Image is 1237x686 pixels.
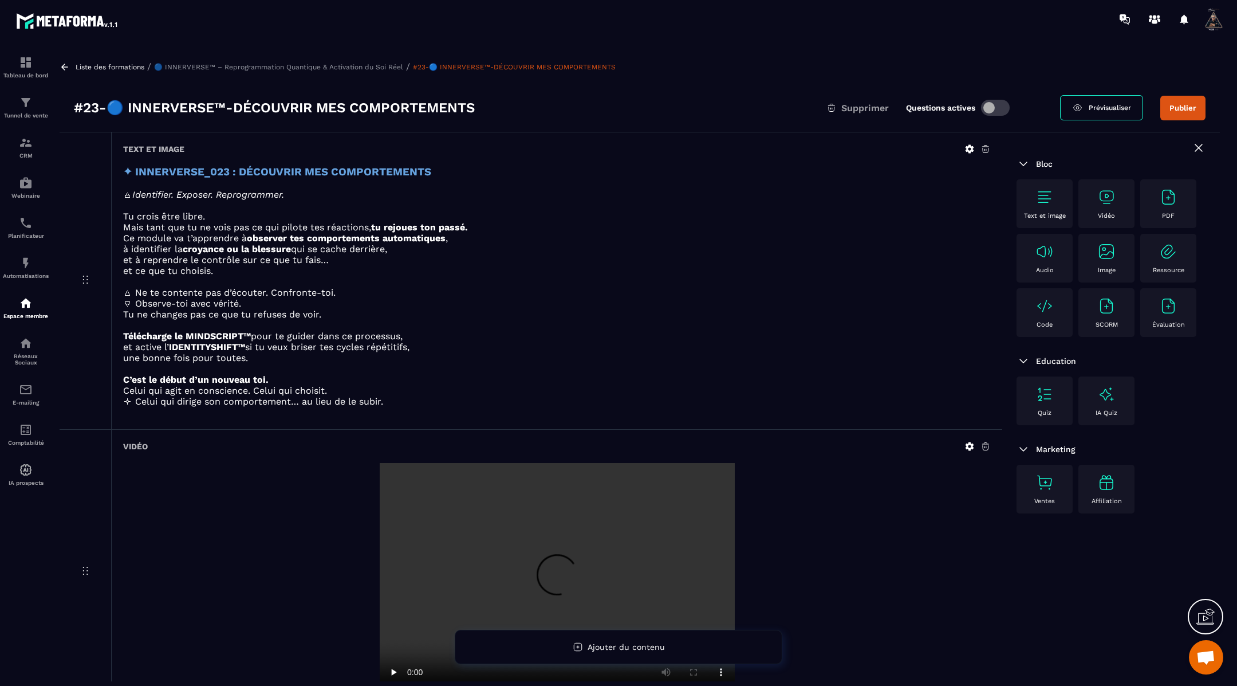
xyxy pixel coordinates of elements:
[1189,640,1223,675] a: Ouvrir le chat
[1097,473,1116,492] img: text-image
[1035,242,1054,261] img: text-image no-wra
[123,144,184,154] h6: Text et image
[1035,473,1054,492] img: text-image no-wra
[413,63,616,71] a: #23-🔵 INNERVERSE™-DÉCOUVRIR MES COMPORTEMENTS
[19,56,33,69] img: formation
[123,233,991,244] p: Ce module va t’apprendre à ,
[123,287,991,298] p: 🜂 Ne te contente pas d’écouter. Confronte-toi.
[1036,266,1054,274] p: Audio
[154,63,403,71] a: 🔵 INNERVERSE™ – Reprogrammation Quantique & Activation du Soi Réel
[123,385,991,396] p: Celui qui agit en conscience. Celui qui choisit.
[1036,445,1076,454] span: Marketing
[1092,497,1122,505] p: Affiliation
[1097,188,1116,206] img: text-image no-wra
[588,642,665,652] span: Ajouter du contenu
[3,440,49,446] p: Comptabilité
[1037,321,1053,328] p: Code
[19,256,33,270] img: automations
[3,233,49,239] p: Planificateur
[3,288,49,328] a: automationsautomationsEspace membre
[1017,354,1030,368] img: arrow-down
[123,166,431,178] strong: ✦ INNERVERSE_023 : DÉCOUVRIR MES COMPORTEMENTS
[3,353,49,366] p: Réseaux Sociaux
[1153,266,1184,274] p: Ressource
[147,61,151,72] span: /
[3,193,49,199] p: Webinaire
[1152,321,1185,328] p: Évaluation
[3,152,49,159] p: CRM
[906,103,975,112] label: Questions actives
[1160,96,1206,120] button: Publier
[169,342,245,352] strong: IDENTITYSHIFT™
[19,463,33,477] img: automations
[1024,212,1066,219] p: Text et image
[3,127,49,167] a: formationformationCRM
[1096,409,1117,417] p: IA Quiz
[132,189,284,200] em: Identifier. Exposer. Reprogrammer.
[19,96,33,109] img: formation
[123,342,991,352] p: et active l’ si tu veux briser tes cycles répétitifs,
[371,222,468,233] strong: tu rejoues ton passé.
[123,244,991,254] p: à identifier la qui se cache derrière,
[1159,297,1177,315] img: text-image no-wra
[1162,212,1175,219] p: PDF
[1035,297,1054,315] img: text-image no-wra
[3,328,49,374] a: social-networksocial-networkRéseaux Sociaux
[19,423,33,437] img: accountant
[76,63,144,71] a: Liste des formations
[1159,242,1177,261] img: text-image no-wra
[3,87,49,127] a: formationformationTunnel de vente
[1035,385,1054,403] img: text-image no-wra
[3,313,49,319] p: Espace membre
[3,374,49,414] a: emailemailE-mailing
[3,273,49,279] p: Automatisations
[3,480,49,486] p: IA prospects
[123,331,251,342] strong: Télécharge le MINDSCRIPT™
[1060,95,1143,120] a: Prévisualiser
[1097,385,1116,403] img: text-image
[123,396,991,407] p: 🝊 Celui qui dirige son comportement… au lieu de le subir.
[1036,356,1076,366] span: Education
[1098,212,1115,219] p: Vidéo
[123,265,991,276] p: et ce que tu choisis.
[123,189,991,200] p: 🜁
[1038,409,1051,417] p: Quiz
[123,374,269,385] strong: C’est le début d’un nouveau toi.
[3,207,49,248] a: schedulerschedulerPlanificateur
[19,336,33,350] img: social-network
[19,296,33,310] img: automations
[247,233,446,244] strong: observer tes comportements automatiques
[19,176,33,190] img: automations
[1035,188,1054,206] img: text-image no-wra
[1089,104,1131,112] span: Prévisualiser
[1034,497,1055,505] p: Ventes
[3,112,49,119] p: Tunnel de vente
[1097,297,1116,315] img: text-image no-wra
[406,61,410,72] span: /
[1096,321,1118,328] p: SCORM
[1036,159,1053,168] span: Bloc
[1017,157,1030,171] img: arrow-down
[123,254,991,265] p: et à reprendre le contrôle sur ce que tu fais…
[1159,188,1177,206] img: text-image no-wra
[123,222,991,233] p: Mais tant que tu ne vois pas ce qui pilote tes réactions,
[3,414,49,454] a: accountantaccountantComptabilité
[123,211,991,222] p: Tu crois être libre.
[123,331,991,342] p: pour te guider dans ce processus,
[3,72,49,79] p: Tableau de bord
[123,442,148,451] h6: Vidéo
[19,136,33,150] img: formation
[74,99,475,117] h3: #23-🔵 INNERVERSE™-DÉCOUVRIR MES COMPORTEMENTS
[3,248,49,288] a: automationsautomationsAutomatisations
[123,309,991,320] p: Tu ne changes pas ce que tu refuses de voir.
[19,216,33,230] img: scheduler
[123,298,991,309] p: 🜃 Observe-toi avec vérité.
[1017,442,1030,456] img: arrow-down
[3,399,49,406] p: E-mailing
[841,103,889,113] span: Supprimer
[1098,266,1116,274] p: Image
[183,244,291,254] strong: croyance ou la blessure
[3,47,49,87] a: formationformationTableau de bord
